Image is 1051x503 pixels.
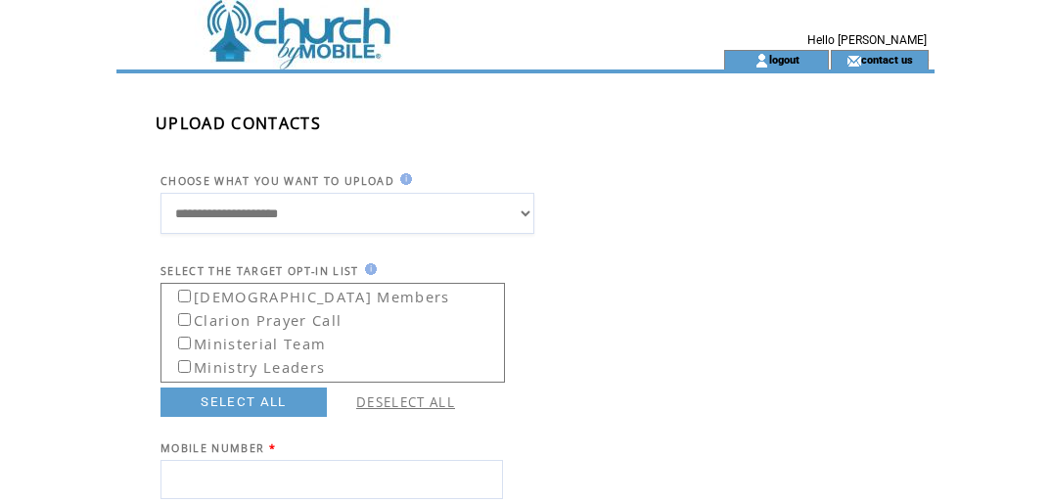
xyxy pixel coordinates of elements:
input: [DEMOGRAPHIC_DATA] Members [178,290,191,302]
a: SELECT ALL [160,388,327,417]
span: SELECT THE TARGET OPT-IN LIST [160,264,359,278]
a: DESELECT ALL [356,393,455,411]
input: Clarion Prayer Call [178,313,191,326]
input: Ministry Leaders [178,360,191,373]
img: account_icon.gif [754,53,769,69]
label: Ministerial Team [164,329,326,353]
img: help.gif [359,263,377,275]
a: logout [769,53,800,66]
img: help.gif [394,173,412,185]
label: Mobile Giving [164,376,302,400]
span: MOBILE NUMBER [160,441,264,455]
img: contact_us_icon.gif [846,53,861,69]
span: CHOOSE WHAT YOU WANT TO UPLOAD [160,174,394,188]
span: UPLOAD CONTACTS [156,113,321,134]
span: Hello [PERSON_NAME] [807,33,927,47]
input: Ministerial Team [178,337,191,349]
a: contact us [861,53,913,66]
label: Clarion Prayer Call [164,305,342,330]
label: Ministry Leaders [164,352,325,377]
label: [DEMOGRAPHIC_DATA] Members [164,282,450,306]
